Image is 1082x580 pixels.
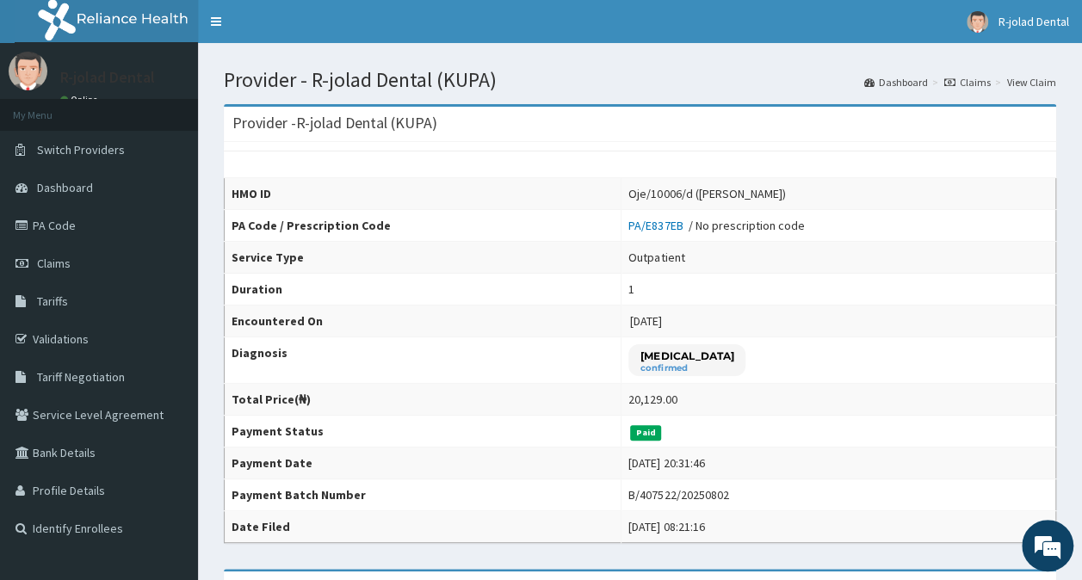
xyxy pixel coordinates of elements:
[224,69,1056,91] h1: Provider - R-jolad Dental (KUPA)
[640,349,733,363] p: [MEDICAL_DATA]
[999,14,1069,29] span: R-jolad Dental
[37,180,93,195] span: Dashboard
[37,256,71,271] span: Claims
[628,249,684,266] div: Outpatient
[628,391,677,408] div: 20,129.00
[225,210,621,242] th: PA Code / Prescription Code
[640,364,733,373] small: confirmed
[60,94,102,106] a: Online
[9,52,47,90] img: User Image
[37,142,125,157] span: Switch Providers
[628,218,688,233] a: PA/E837EB
[967,11,988,33] img: User Image
[628,454,704,472] div: [DATE] 20:31:46
[37,369,125,385] span: Tariff Negotiation
[225,479,621,511] th: Payment Batch Number
[225,447,621,479] th: Payment Date
[225,337,621,384] th: Diagnosis
[628,185,785,202] div: Oje/10006/d ([PERSON_NAME])
[628,486,728,503] div: B/407522/20250802
[232,115,437,131] h3: Provider - R-jolad Dental (KUPA)
[628,518,704,535] div: [DATE] 08:21:16
[628,217,804,234] div: / No prescription code
[225,305,621,337] th: Encountered On
[37,293,68,309] span: Tariffs
[225,384,621,416] th: Total Price(₦)
[630,313,662,329] span: [DATE]
[225,416,621,447] th: Payment Status
[628,281,634,298] div: 1
[225,274,621,305] th: Duration
[225,511,621,543] th: Date Filed
[225,242,621,274] th: Service Type
[944,75,991,89] a: Claims
[864,75,928,89] a: Dashboard
[1007,75,1056,89] a: View Claim
[225,178,621,210] th: HMO ID
[630,425,661,441] span: Paid
[60,70,155,85] p: R-jolad Dental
